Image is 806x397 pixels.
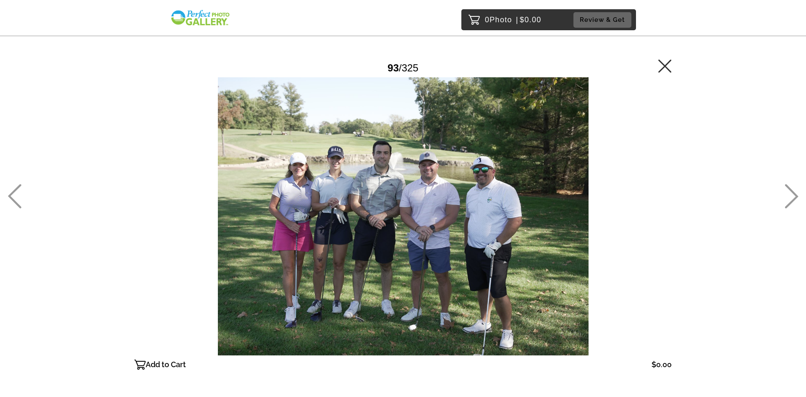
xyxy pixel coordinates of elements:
[516,16,518,24] span: |
[485,13,542,26] p: 0 $0.00
[652,358,672,371] p: $0.00
[489,13,512,26] span: Photo
[573,12,631,28] button: Review & Get
[170,9,230,26] img: Snapphound Logo
[387,62,399,74] span: 93
[146,358,186,371] p: Add to Cart
[387,59,418,77] div: /
[573,12,634,28] a: Review & Get
[402,62,419,74] span: 325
